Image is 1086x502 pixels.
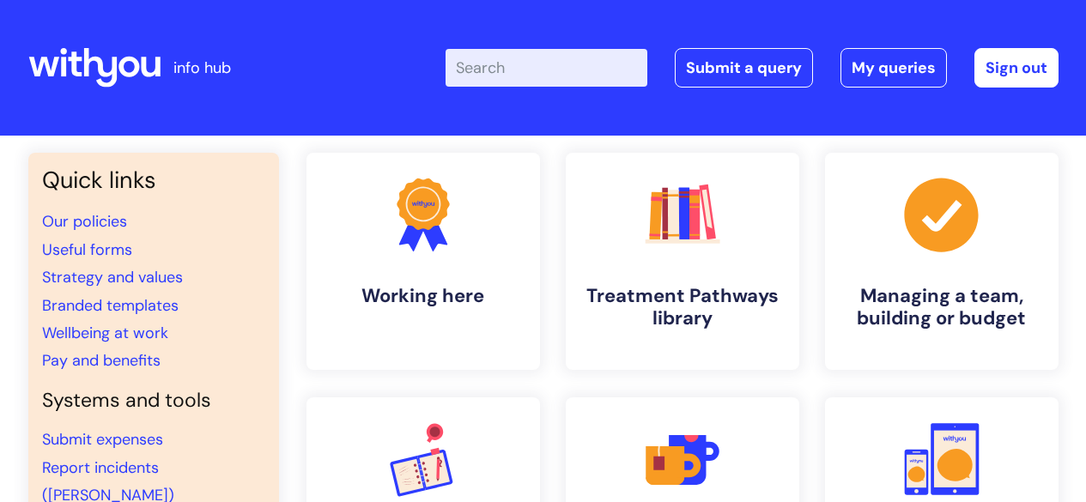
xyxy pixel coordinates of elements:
a: Wellbeing at work [42,323,168,343]
a: Useful forms [42,239,132,260]
a: Our policies [42,211,127,232]
h3: Quick links [42,166,265,194]
a: Strategy and values [42,267,183,287]
h4: Systems and tools [42,389,265,413]
a: My queries [840,48,947,88]
p: info hub [173,54,231,82]
a: Sign out [974,48,1059,88]
a: Working here [306,153,540,370]
input: Search [446,49,647,87]
a: Submit a query [675,48,813,88]
a: Submit expenses [42,429,163,450]
a: Managing a team, building or budget [825,153,1059,370]
h4: Managing a team, building or budget [839,285,1045,330]
h4: Working here [320,285,526,307]
div: | - [446,48,1059,88]
a: Pay and benefits [42,350,161,371]
a: Branded templates [42,295,179,316]
a: Treatment Pathways library [566,153,799,370]
h4: Treatment Pathways library [579,285,786,330]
